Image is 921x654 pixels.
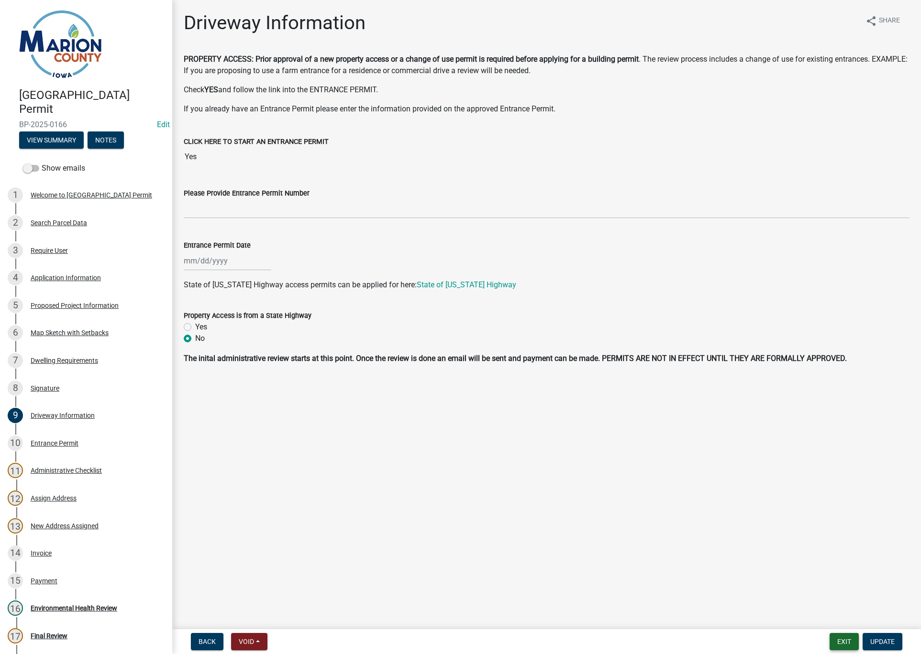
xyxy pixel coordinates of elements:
[239,638,254,645] span: Void
[88,137,124,144] wm-modal-confirm: Notes
[31,247,68,254] div: Require User
[8,381,23,396] div: 8
[8,353,23,368] div: 7
[19,88,165,116] h4: [GEOGRAPHIC_DATA] Permit
[19,120,153,129] span: BP-2025-0166
[31,495,77,501] div: Assign Address
[184,279,910,291] p: State of [US_STATE] Highway access permits can be applied for here:
[88,131,124,149] button: Notes
[191,633,223,650] button: Back
[8,436,23,451] div: 10
[195,321,207,333] label: Yes
[8,215,23,230] div: 2
[184,242,251,249] label: Entrance Permit Date
[31,385,59,392] div: Signature
[31,467,102,474] div: Administrative Checklist
[184,139,329,145] label: CLICK HERE TO START AN ENTRANCE PERMIT
[184,354,847,363] strong: The inital administrative review starts at this point. Once the review is done an email will be s...
[195,333,205,344] label: No
[204,85,218,94] strong: YES
[31,550,52,556] div: Invoice
[8,600,23,616] div: 16
[858,11,908,30] button: shareShare
[184,313,311,319] label: Property Access is from a State Highway
[31,578,57,584] div: Payment
[199,638,216,645] span: Back
[870,638,895,645] span: Update
[31,632,67,639] div: Final Review
[31,440,78,447] div: Entrance Permit
[8,325,23,340] div: 6
[19,10,102,78] img: Marion County, Iowa
[31,219,87,226] div: Search Parcel Data
[231,633,267,650] button: Void
[157,120,170,129] a: Edit
[866,15,877,27] i: share
[184,54,910,76] p: . The review process includes a change of use for existing entrances. EXAMPLE: If you are proposi...
[23,163,85,174] label: Show emails
[31,302,119,309] div: Proposed Project Information
[8,628,23,643] div: 17
[184,103,910,115] p: If you already have an Entrance Permit please enter the information provided on the approved Entr...
[31,605,117,611] div: Environmental Health Review
[184,11,366,34] h1: Driveway Information
[31,329,109,336] div: Map Sketch with Setbacks
[417,280,516,289] a: State of [US_STATE] Highway
[8,518,23,534] div: 13
[830,633,859,650] button: Exit
[157,120,170,129] wm-modal-confirm: Edit Application Number
[19,137,84,144] wm-modal-confirm: Summary
[8,270,23,285] div: 4
[8,408,23,423] div: 9
[31,192,152,198] div: Welcome to [GEOGRAPHIC_DATA] Permit
[8,243,23,258] div: 3
[863,633,902,650] button: Update
[8,573,23,589] div: 15
[8,298,23,313] div: 5
[31,357,98,364] div: Dwelling Requirements
[19,131,84,149] button: View Summary
[8,187,23,203] div: 1
[184,84,910,96] p: Check and follow the link into the ENTRANCE PERMIT.
[31,523,99,529] div: New Address Assigned
[184,190,310,197] label: Please Provide Entrance Permit Number
[8,463,23,478] div: 11
[8,490,23,506] div: 12
[879,15,900,27] span: Share
[31,274,101,281] div: Application Information
[8,545,23,561] div: 14
[184,54,639,64] strong: PROPERTY ACCESS: Prior approval of a new property access or a change of use permit is required be...
[31,412,95,419] div: Driveway Information
[184,251,271,271] input: mm/dd/yyyy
